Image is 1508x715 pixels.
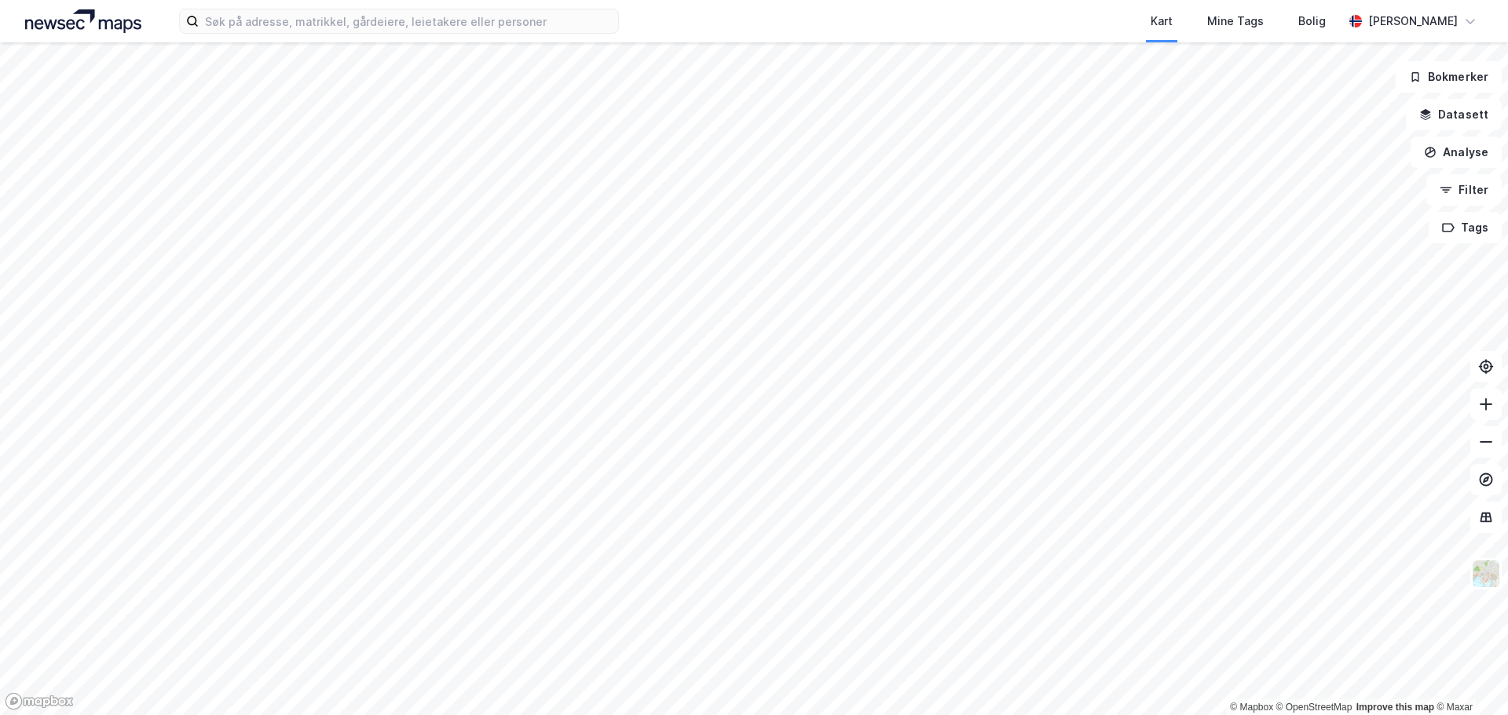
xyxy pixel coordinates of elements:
img: logo.a4113a55bc3d86da70a041830d287a7e.svg [25,9,141,33]
div: Bolig [1298,12,1326,31]
div: Kart [1151,12,1173,31]
input: Søk på adresse, matrikkel, gårdeiere, leietakere eller personer [199,9,618,33]
div: Mine Tags [1207,12,1264,31]
div: Kontrollprogram for chat [1429,640,1508,715]
iframe: Chat Widget [1429,640,1508,715]
div: [PERSON_NAME] [1368,12,1458,31]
